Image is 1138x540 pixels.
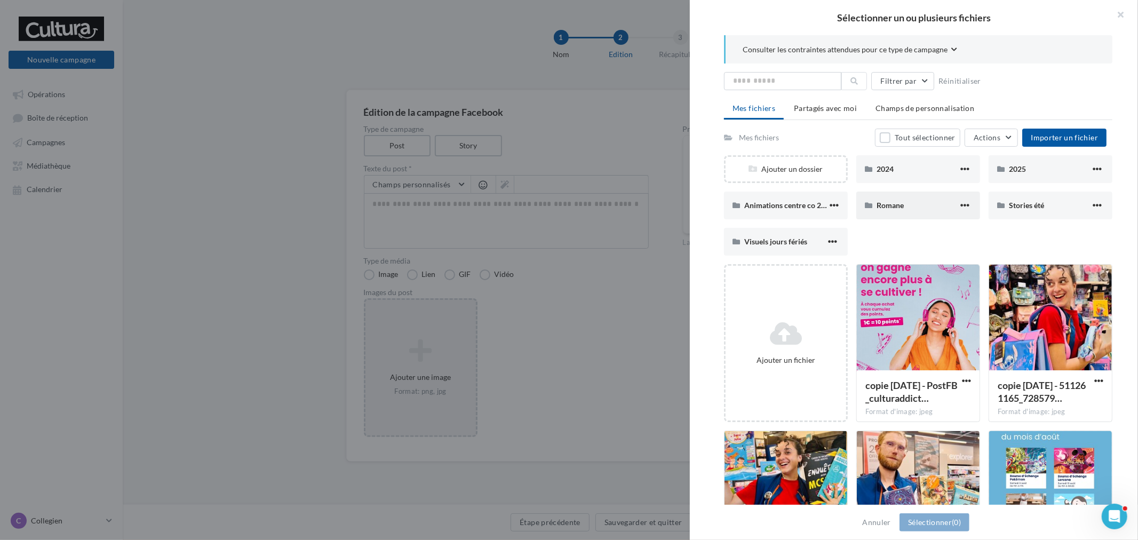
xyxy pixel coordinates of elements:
button: Sélectionner(0) [900,513,969,531]
button: Réinitialiser [934,75,985,88]
div: Mes fichiers [739,132,779,143]
button: Actions [965,129,1018,147]
span: Actions [974,133,1000,142]
div: Format d'image: jpeg [998,407,1103,417]
button: Consulter les contraintes attendues pour ce type de campagne [743,44,957,57]
h2: Sélectionner un ou plusieurs fichiers [707,13,1121,22]
button: Filtrer par [871,72,934,90]
button: Annuler [858,516,895,529]
span: Stories été [1009,201,1044,210]
div: Ajouter un fichier [730,355,842,366]
span: copie 25-07-2025 - PostFB_culturaddict_generique [865,379,958,404]
span: Visuels jours fériés [744,237,807,246]
span: Consulter les contraintes attendues pour ce type de campagne [743,44,948,55]
span: Partagés avec moi [794,104,857,113]
span: copie 10-07-2025 - 511261165_728579773152365_7170125234415461951_n [998,379,1086,404]
button: Tout sélectionner [875,129,960,147]
div: Ajouter un dossier [726,164,846,174]
span: Romane [877,201,904,210]
span: Importer un fichier [1031,133,1098,142]
iframe: Intercom live chat [1102,504,1127,529]
span: 2024 [877,164,894,173]
span: Mes fichiers [733,104,775,113]
button: Importer un fichier [1022,129,1107,147]
span: (0) [952,518,961,527]
div: Format d'image: jpeg [865,407,971,417]
span: 2025 [1009,164,1026,173]
span: Animations centre co 2025 [744,201,834,210]
span: Champs de personnalisation [876,104,974,113]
